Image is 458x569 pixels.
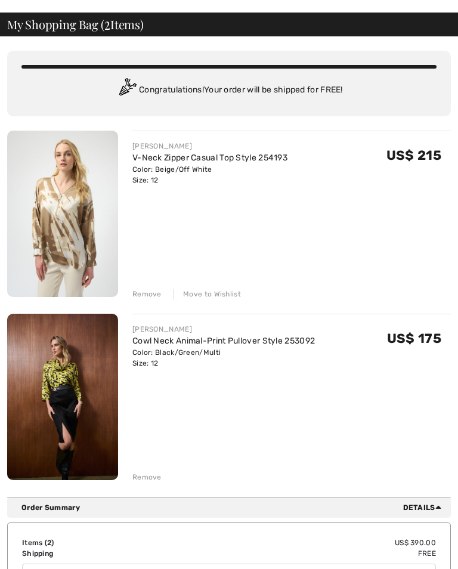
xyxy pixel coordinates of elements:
div: Congratulations! Your order will be shipped for FREE! [21,78,437,102]
span: 2 [104,16,110,31]
div: Color: Black/Green/Multi Size: 12 [132,347,315,369]
span: 2 [47,539,51,547]
div: [PERSON_NAME] [132,324,315,335]
span: Details [403,502,446,513]
img: Cowl Neck Animal-Print Pullover Style 253092 [7,314,118,480]
img: V-Neck Zipper Casual Top Style 254193 [7,131,118,297]
td: Free [169,548,436,559]
div: Remove [132,472,162,483]
div: Move to Wishlist [173,289,241,299]
td: US$ 390.00 [169,537,436,548]
td: Shipping [22,548,169,559]
div: Color: Beige/Off White Size: 12 [132,164,287,185]
img: Congratulation2.svg [115,78,139,102]
div: Order Summary [21,502,446,513]
span: US$ 175 [387,330,441,347]
a: V-Neck Zipper Casual Top Style 254193 [132,153,287,163]
a: Cowl Neck Animal-Print Pullover Style 253092 [132,336,315,346]
div: Remove [132,289,162,299]
span: My Shopping Bag ( Items) [7,18,144,30]
div: [PERSON_NAME] [132,141,287,151]
span: US$ 215 [386,147,441,163]
td: Items ( ) [22,537,169,548]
